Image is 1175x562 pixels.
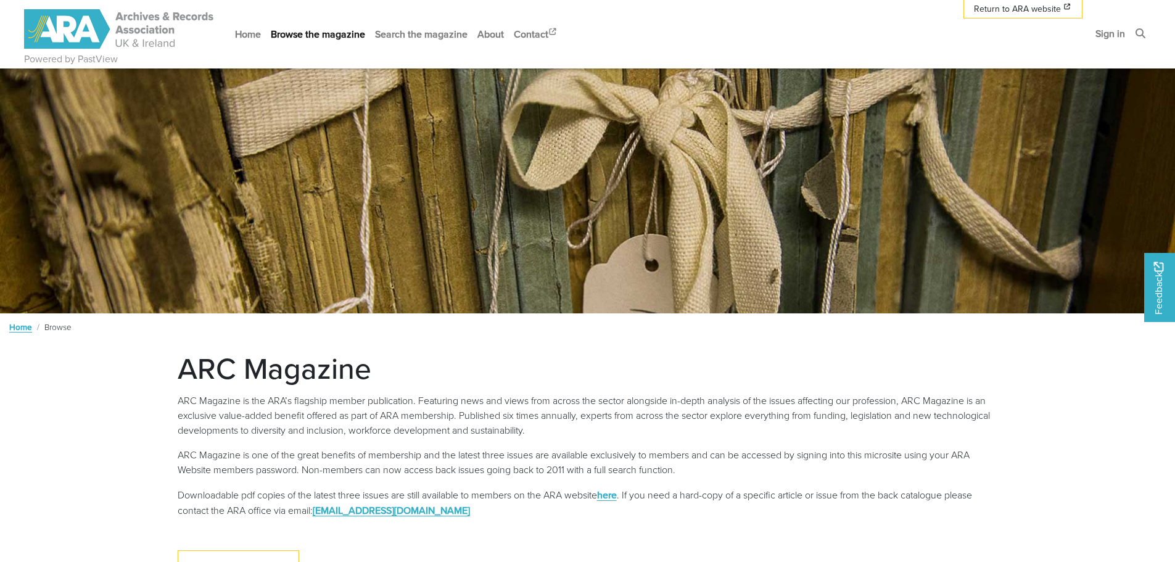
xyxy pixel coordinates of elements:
[313,503,470,517] a: [EMAIL_ADDRESS][DOMAIN_NAME]
[266,18,370,51] a: Browse the magazine
[178,487,998,518] p: Downloadable pdf copies of the latest three issues are still available to members on the ARA webs...
[178,350,998,386] h1: ARC Magazine
[24,52,118,67] a: Powered by PastView
[1144,253,1175,322] a: Would you like to provide feedback?
[1152,262,1166,314] span: Feedback
[509,18,563,51] a: Contact
[974,2,1061,15] span: Return to ARA website
[230,18,266,51] a: Home
[178,448,998,477] p: ARC Magazine is one of the great benefits of membership and the latest three issues are available...
[178,394,998,438] p: ARC Magazine is the ARA’s flagship member publication. Featuring news and views from across the s...
[9,321,32,333] a: Home
[1090,17,1130,50] a: Sign in
[44,321,72,333] span: Browse
[370,18,472,51] a: Search the magazine
[472,18,509,51] a: About
[24,2,215,56] a: ARA - ARC Magazine | Powered by PastView logo
[24,9,215,49] img: ARA - ARC Magazine | Powered by PastView
[597,488,617,502] a: here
